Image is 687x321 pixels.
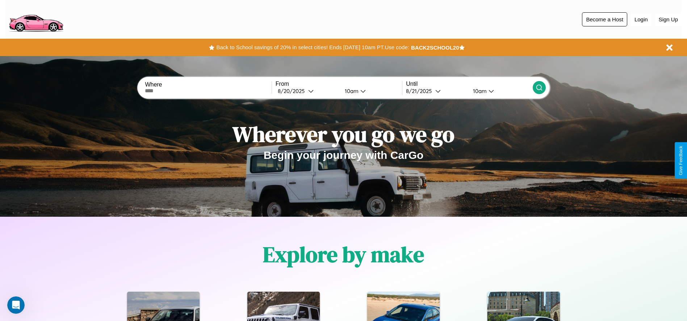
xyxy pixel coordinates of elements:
[582,12,627,26] button: Become a Host
[467,87,533,95] button: 10am
[406,88,435,94] div: 8 / 21 / 2025
[341,88,360,94] div: 10am
[339,87,402,95] button: 10am
[411,45,459,51] b: BACK2SCHOOL20
[469,88,489,94] div: 10am
[406,81,532,87] label: Until
[631,13,652,26] button: Login
[678,146,683,175] div: Give Feedback
[276,81,402,87] label: From
[276,87,339,95] button: 8/20/2025
[5,4,66,34] img: logo
[7,296,25,314] iframe: Intercom live chat
[655,13,682,26] button: Sign Up
[145,81,271,88] label: Where
[263,240,424,269] h1: Explore by make
[278,88,308,94] div: 8 / 20 / 2025
[214,42,411,52] button: Back to School savings of 20% in select cities! Ends [DATE] 10am PT.Use code:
